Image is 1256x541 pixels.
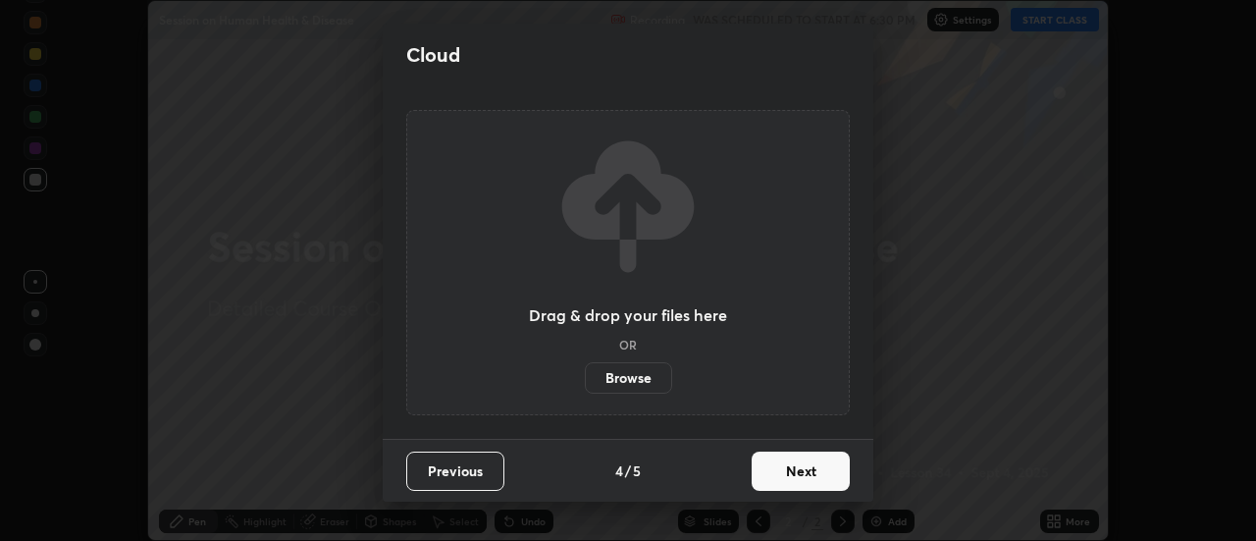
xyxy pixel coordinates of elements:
h5: OR [619,339,637,351]
button: Next [752,452,850,491]
h4: 4 [615,460,623,481]
h4: 5 [633,460,641,481]
button: Previous [406,452,504,491]
h3: Drag & drop your files here [529,307,727,323]
h2: Cloud [406,42,460,68]
h4: / [625,460,631,481]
